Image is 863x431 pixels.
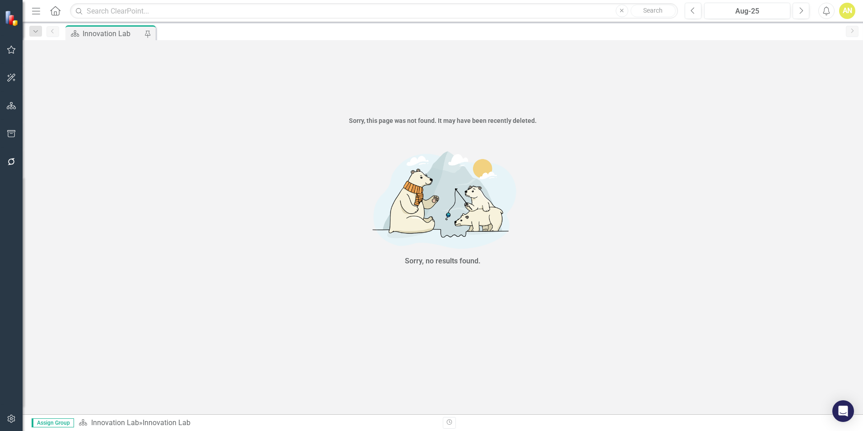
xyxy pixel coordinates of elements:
[91,418,139,427] a: Innovation Lab
[32,418,74,427] span: Assign Group
[307,144,578,253] img: No results found
[832,400,854,422] div: Open Intercom Messenger
[643,7,663,14] span: Search
[839,3,855,19] button: AN
[405,256,481,267] div: Sorry, no results found.
[143,418,190,427] div: Innovation Lab
[83,28,142,39] div: Innovation Lab
[70,3,678,19] input: Search ClearPoint...
[23,116,863,125] div: Sorry, this page was not found. It may have been recently deleted.
[79,418,436,428] div: »
[631,5,676,17] button: Search
[707,6,787,17] div: Aug-25
[5,10,20,26] img: ClearPoint Strategy
[704,3,790,19] button: Aug-25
